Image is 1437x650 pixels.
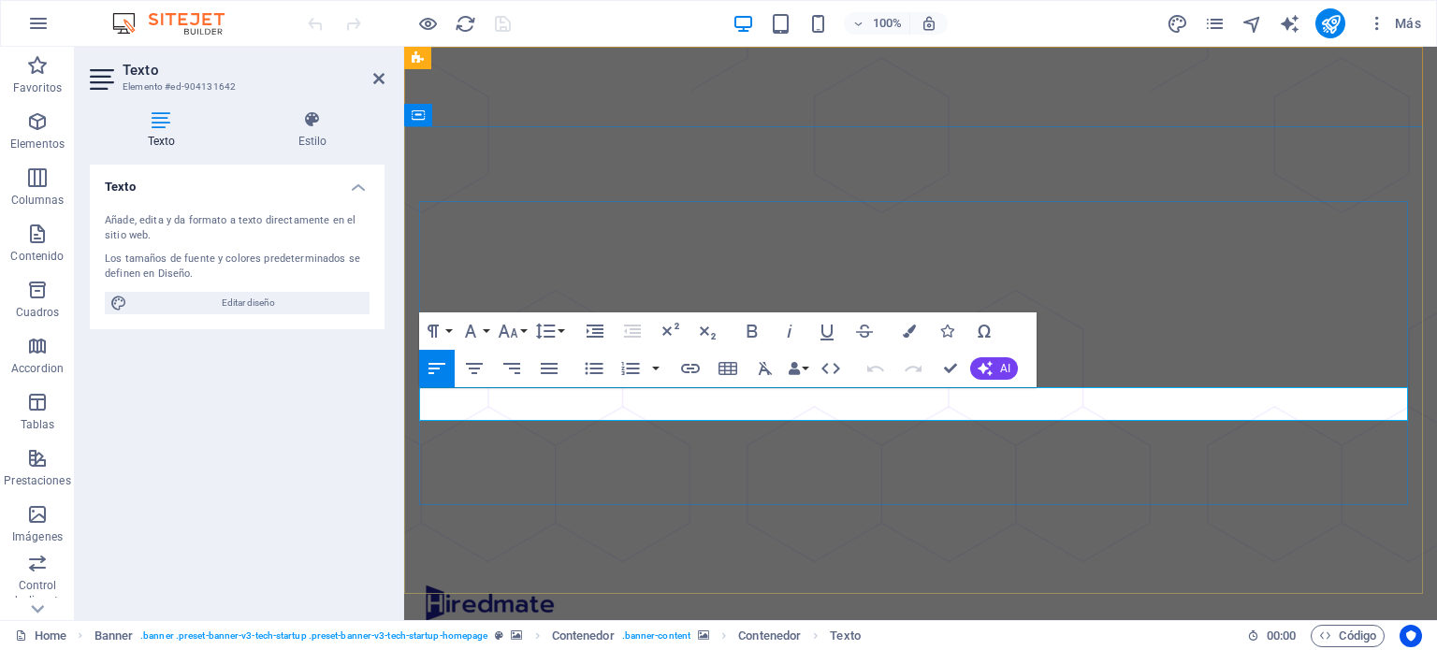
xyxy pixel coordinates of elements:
[921,15,937,32] i: Al redimensionar, ajustar el nivel de zoom automáticamente para ajustarse al dispositivo elegido.
[1279,13,1300,35] i: AI Writer
[1241,13,1263,35] i: Navegador
[494,312,530,350] button: Font Size
[1315,8,1345,38] button: publish
[13,80,62,95] p: Favoritos
[1280,628,1283,643] span: :
[1360,8,1429,38] button: Más
[140,625,487,647] span: . banner .preset-banner-v3-tech-startup .preset-banner-v3-tech-startup-homepage
[698,630,709,641] i: Este elemento contiene un fondo
[123,79,347,95] h3: Elemento #ed-904131642
[15,625,66,647] a: Haz clic para cancelar la selección y doble clic para abrir páginas
[457,350,492,387] button: Align Center
[966,312,1002,350] button: Special Characters
[105,292,370,314] button: Editar diseño
[1167,13,1188,35] i: Diseño (Ctrl+Alt+Y)
[673,350,708,387] button: Insert Link
[858,350,893,387] button: Undo (Ctrl+Z)
[1166,12,1188,35] button: design
[738,625,801,647] span: Haz clic para seleccionar y doble clic para editar
[813,350,849,387] button: HTML
[844,12,910,35] button: 100%
[457,312,492,350] button: Font Family
[847,312,882,350] button: Strikethrough
[12,529,63,544] p: Imágenes
[622,625,690,647] span: . banner-content
[108,12,248,35] img: Editor Logo
[1278,12,1300,35] button: text_generator
[929,312,965,350] button: Icons
[1203,12,1226,35] button: pages
[576,350,612,387] button: Unordered List
[1311,625,1385,647] button: Código
[970,357,1018,380] button: AI
[94,625,134,647] span: Haz clic para seleccionar y doble clic para editar
[748,350,783,387] button: Clear Formatting
[1319,625,1376,647] span: Código
[1368,14,1421,33] span: Más
[105,252,370,282] div: Los tamaños de fuente y colores predeterminados se definen en Diseño.
[494,350,530,387] button: Align Right
[933,350,968,387] button: Confirm (Ctrl+⏎)
[710,350,746,387] button: Insert Table
[419,350,455,387] button: Align Left
[531,312,567,350] button: Line Height
[21,417,55,432] p: Tablas
[10,137,65,152] p: Elementos
[90,110,240,150] h4: Texto
[1267,625,1296,647] span: 00 00
[613,350,648,387] button: Ordered List
[11,361,64,376] p: Accordion
[4,473,70,488] p: Prestaciones
[652,312,688,350] button: Superscript
[615,312,650,350] button: Decrease Indent
[94,625,861,647] nav: breadcrumb
[1241,12,1263,35] button: navigator
[1320,13,1342,35] i: Publicar
[1204,13,1226,35] i: Páginas (Ctrl+Alt+S)
[1000,363,1010,374] span: AI
[240,110,385,150] h4: Estilo
[416,12,439,35] button: Haz clic para salir del modo de previsualización y seguir editando
[105,213,370,244] div: Añade, edita y da formato a texto directamente en el sitio web.
[1247,625,1297,647] h6: Tiempo de la sesión
[16,305,60,320] p: Cuadros
[577,312,613,350] button: Increase Indent
[11,193,65,208] p: Columnas
[872,12,902,35] h6: 100%
[785,350,811,387] button: Data Bindings
[1400,625,1422,647] button: Usercentrics
[419,312,455,350] button: Paragraph Format
[689,312,725,350] button: Subscript
[772,312,807,350] button: Italic (Ctrl+I)
[809,312,845,350] button: Underline (Ctrl+U)
[892,312,927,350] button: Colors
[895,350,931,387] button: Redo (Ctrl+Shift+Z)
[133,292,364,314] span: Editar diseño
[552,625,615,647] span: Haz clic para seleccionar y doble clic para editar
[90,165,385,198] h4: Texto
[454,12,476,35] button: reload
[511,630,522,641] i: Este elemento contiene un fondo
[648,350,663,387] button: Ordered List
[10,249,64,264] p: Contenido
[531,350,567,387] button: Align Justify
[123,62,385,79] h2: Texto
[734,312,770,350] button: Bold (Ctrl+B)
[495,630,503,641] i: Este elemento es un preajuste personalizable
[455,13,476,35] i: Volver a cargar página
[830,625,860,647] span: Haz clic para seleccionar y doble clic para editar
